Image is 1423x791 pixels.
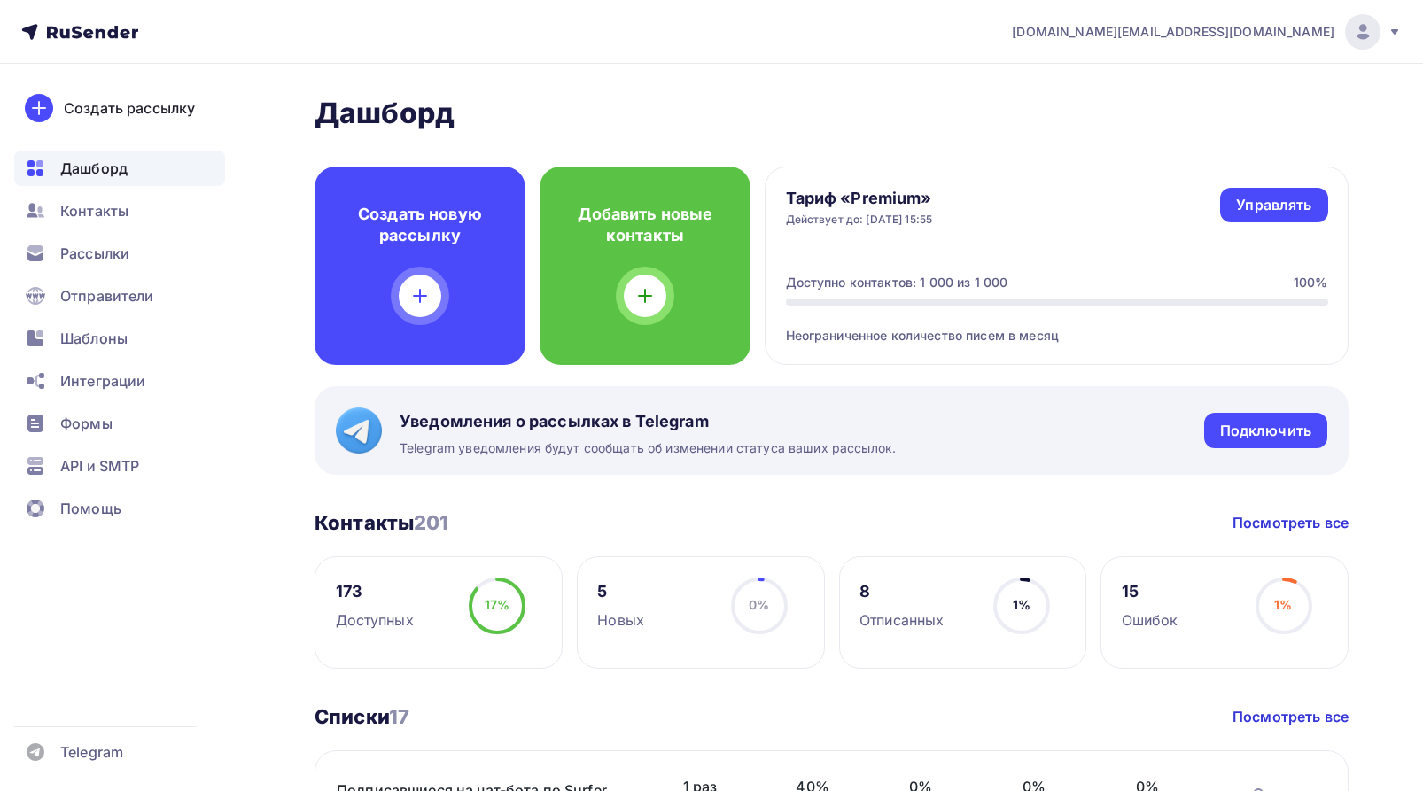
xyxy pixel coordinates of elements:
[315,96,1349,131] h2: Дашборд
[60,413,113,434] span: Формы
[60,328,128,349] span: Шаблоны
[315,704,409,729] h3: Списки
[60,200,128,221] span: Контакты
[60,158,128,179] span: Дашборд
[14,151,225,186] a: Дашборд
[60,285,154,306] span: Отправители
[597,581,644,602] div: 5
[60,498,121,519] span: Помощь
[60,243,129,264] span: Рассылки
[14,406,225,441] a: Формы
[786,188,933,209] h4: Тариф «Premium»
[315,510,449,535] h3: Контакты
[786,274,1008,291] div: Доступно контактов: 1 000 из 1 000
[485,597,509,612] span: 17%
[1013,597,1030,612] span: 1%
[414,511,448,534] span: 201
[1220,421,1311,441] div: Подключить
[1012,23,1334,41] span: [DOMAIN_NAME][EMAIL_ADDRESS][DOMAIN_NAME]
[1122,581,1178,602] div: 15
[1232,706,1349,727] a: Посмотреть все
[60,741,123,763] span: Telegram
[400,411,896,432] span: Уведомления о рассылках в Telegram
[786,306,1328,345] div: Неограниченное количество писем в месяц
[64,97,195,119] div: Создать рассылку
[1012,14,1402,50] a: [DOMAIN_NAME][EMAIL_ADDRESS][DOMAIN_NAME]
[400,439,896,457] span: Telegram уведомления будут сообщать об изменении статуса ваших рассылок.
[60,455,139,477] span: API и SMTP
[1294,274,1328,291] div: 100%
[859,581,944,602] div: 8
[14,278,225,314] a: Отправители
[14,321,225,356] a: Шаблоны
[14,236,225,271] a: Рассылки
[597,609,644,631] div: Новых
[1274,597,1292,612] span: 1%
[60,370,145,392] span: Интеграции
[568,204,722,246] h4: Добавить новые контакты
[786,213,933,227] div: Действует до: [DATE] 15:55
[749,597,769,612] span: 0%
[389,705,409,728] span: 17
[14,193,225,229] a: Контакты
[1122,609,1178,631] div: Ошибок
[336,581,414,602] div: 173
[859,609,944,631] div: Отписанных
[1236,195,1311,215] div: Управлять
[343,204,497,246] h4: Создать новую рассылку
[1232,512,1349,533] a: Посмотреть все
[336,609,414,631] div: Доступных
